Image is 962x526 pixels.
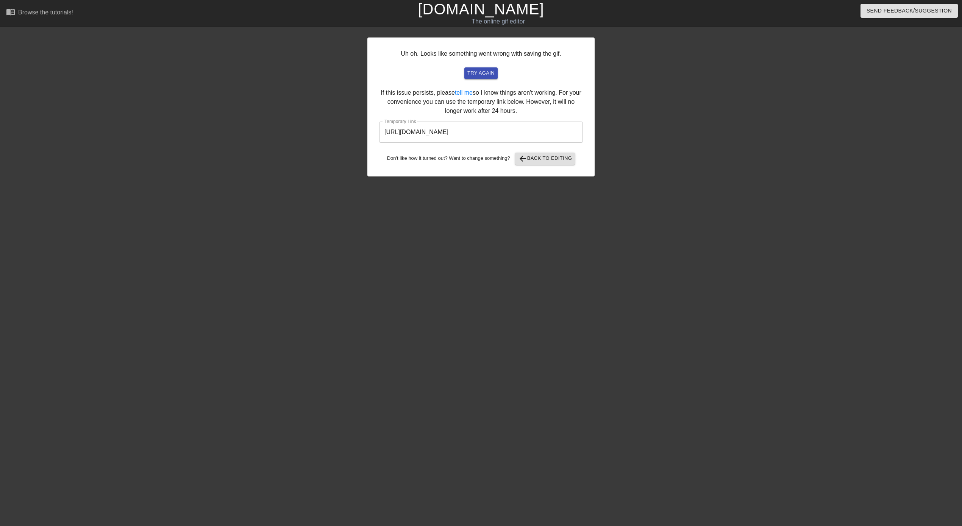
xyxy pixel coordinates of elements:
[6,7,73,19] a: Browse the tutorials!
[860,4,958,18] button: Send Feedback/Suggestion
[367,37,595,176] div: Uh oh. Looks like something went wrong with saving the gif. If this issue persists, please so I k...
[6,7,15,16] span: menu_book
[467,69,495,78] span: try again
[379,122,583,143] input: bare
[379,153,583,165] div: Don't like how it turned out? Want to change something?
[418,1,544,17] a: [DOMAIN_NAME]
[518,154,572,163] span: Back to Editing
[518,154,527,163] span: arrow_back
[18,9,73,16] div: Browse the tutorials!
[867,6,952,16] span: Send Feedback/Suggestion
[325,17,672,26] div: The online gif editor
[464,67,498,79] button: try again
[515,153,575,165] button: Back to Editing
[455,89,473,96] a: tell me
